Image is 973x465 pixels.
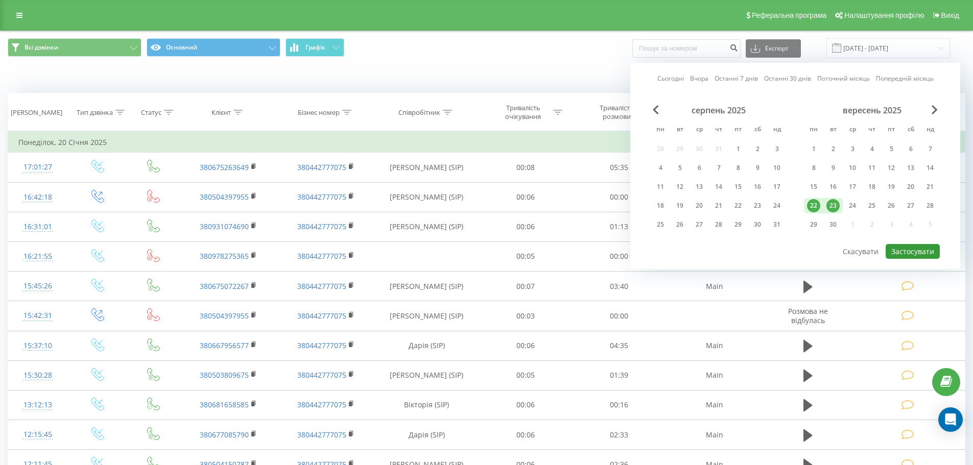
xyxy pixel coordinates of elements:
div: чт 28 серп 2025 р. [709,217,728,232]
div: ср 3 вер 2025 р. [843,141,862,157]
td: 00:00 [573,182,666,212]
div: 28 [923,199,937,212]
div: 20 [904,180,917,193]
td: [PERSON_NAME] (SIP) [374,272,479,301]
a: 380442777075 [297,162,346,172]
div: 8 [731,161,745,175]
div: 15:42:31 [18,306,58,326]
td: 00:06 [479,390,573,420]
a: 380442777075 [297,311,346,321]
abbr: понеділок [653,123,668,138]
button: Експорт [746,39,801,58]
div: вт 9 вер 2025 р. [823,160,843,176]
div: нд 3 серп 2025 р. [767,141,787,157]
td: 00:03 [479,301,573,331]
div: пн 29 вер 2025 р. [804,217,823,232]
div: ср 10 вер 2025 р. [843,160,862,176]
div: пн 18 серп 2025 р. [651,198,670,213]
div: 4 [865,142,879,156]
div: Бізнес номер [298,108,340,117]
td: [PERSON_NAME] (SIP) [374,360,479,390]
div: сб 2 серп 2025 р. [748,141,767,157]
div: вт 2 вер 2025 р. [823,141,843,157]
a: 380442777075 [297,430,346,439]
abbr: четвер [864,123,880,138]
a: 380667956577 [200,340,249,350]
div: 1 [731,142,745,156]
span: Налаштування профілю [844,11,924,19]
button: Скасувати [837,244,884,259]
td: 00:05 [479,360,573,390]
div: Тривалість очікування [496,104,551,121]
abbr: четвер [711,123,726,138]
a: 380675072267 [200,281,249,291]
div: вересень 2025 [804,105,940,115]
div: нд 7 вер 2025 р. [920,141,940,157]
div: [PERSON_NAME] [11,108,62,117]
div: сб 27 вер 2025 р. [901,198,920,213]
button: Основний [147,38,280,57]
div: 3 [846,142,859,156]
div: сб 6 вер 2025 р. [901,141,920,157]
td: 02:33 [573,420,666,450]
abbr: субота [750,123,765,138]
div: 9 [751,161,764,175]
div: нд 31 серп 2025 р. [767,217,787,232]
div: 19 [673,199,686,212]
a: 380442777075 [297,340,346,350]
a: 380504397955 [200,192,249,202]
td: 00:08 [479,153,573,182]
div: 30 [826,218,840,231]
div: сб 30 серп 2025 р. [748,217,767,232]
div: ср 27 серп 2025 р. [690,217,709,232]
div: Співробітник [398,108,440,117]
abbr: неділя [769,123,785,138]
div: 5 [673,161,686,175]
div: 15:45:26 [18,276,58,296]
div: вт 23 вер 2025 р. [823,198,843,213]
td: [PERSON_NAME] (SIP) [374,301,479,331]
div: 18 [865,180,879,193]
a: Вчора [690,74,708,83]
a: 380442777075 [297,370,346,380]
div: 20 [693,199,706,212]
div: 21 [712,199,725,212]
a: 380442777075 [297,281,346,291]
td: 00:16 [573,390,666,420]
div: 28 [712,218,725,231]
button: Графік [286,38,344,57]
div: пн 1 вер 2025 р. [804,141,823,157]
abbr: п’ятниця [730,123,746,138]
div: 22 [731,199,745,212]
div: 14 [712,180,725,193]
div: пт 12 вер 2025 р. [882,160,901,176]
div: Статус [141,108,161,117]
td: 01:39 [573,360,666,390]
abbr: неділя [922,123,938,138]
div: 1 [807,142,820,156]
td: 00:05 [479,241,573,271]
div: 2 [826,142,840,156]
div: пт 19 вер 2025 р. [882,179,901,194]
td: Main [666,331,763,360]
a: 380931074690 [200,222,249,231]
div: 16:31:01 [18,217,58,237]
div: 25 [654,218,667,231]
div: пн 25 серп 2025 р. [651,217,670,232]
div: пт 8 серп 2025 р. [728,160,748,176]
div: ср 24 вер 2025 р. [843,198,862,213]
div: 3 [770,142,784,156]
a: 380503809675 [200,370,249,380]
span: Графік [305,44,325,51]
td: Понеділок, 20 Січня 2025 [8,132,965,153]
div: Клієнт [211,108,231,117]
td: 00:00 [573,301,666,331]
button: Застосувати [886,244,940,259]
div: Open Intercom Messenger [938,407,963,432]
td: [PERSON_NAME] (SIP) [374,153,479,182]
div: пн 22 вер 2025 р. [804,198,823,213]
button: Всі дзвінки [8,38,141,57]
div: 25 [865,199,879,212]
div: нд 14 вер 2025 р. [920,160,940,176]
div: 13 [904,161,917,175]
